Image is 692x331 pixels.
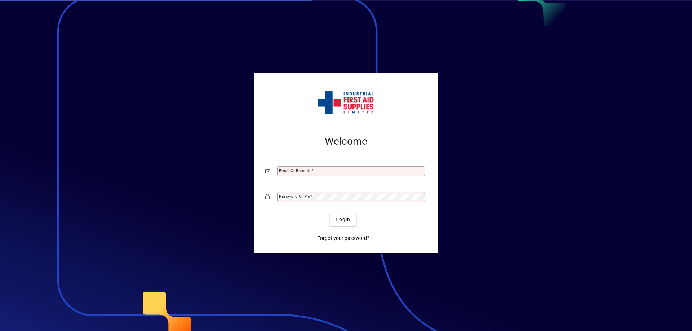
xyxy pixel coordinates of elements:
span: Forgot your password? [317,234,369,242]
button: Login [330,213,356,226]
span: Login [336,216,350,223]
a: Forgot your password? [314,232,372,245]
mat-label: Email or Barcode [279,168,311,173]
h2: Welcome [265,135,427,148]
mat-label: Password or Pin [279,194,310,199]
